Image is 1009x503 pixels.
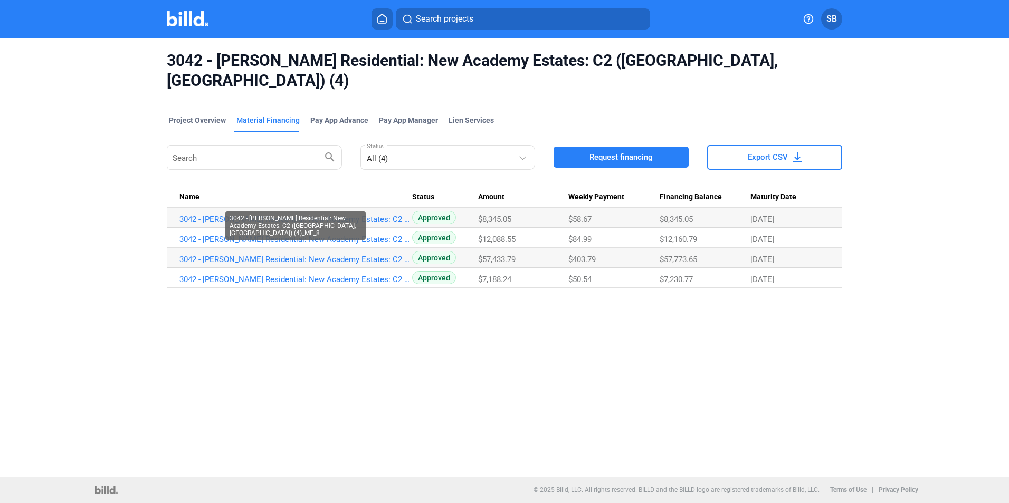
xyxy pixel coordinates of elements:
[872,486,873,494] p: |
[589,152,653,162] span: Request financing
[568,192,624,202] span: Weekly Payment
[323,150,336,163] mat-icon: search
[830,486,867,494] b: Terms of Use
[568,192,659,202] div: Weekly Payment
[179,192,199,202] span: Name
[367,154,388,163] mat-select-trigger: All (4)
[416,13,473,25] span: Search projects
[379,115,438,125] span: Pay App Manager
[660,192,751,202] div: Financing Balance
[95,486,118,494] img: logo
[225,211,366,240] div: 3042 - [PERSON_NAME] Residential: New Academy Estates: C2 ([GEOGRAPHIC_DATA], [GEOGRAPHIC_DATA]) ...
[478,255,516,264] span: $57,433.79
[707,145,842,170] button: Export CSV
[750,192,796,202] span: Maturity Date
[179,255,412,264] a: 3042 - [PERSON_NAME] Residential: New Academy Estates: C2 ([GEOGRAPHIC_DATA], [GEOGRAPHIC_DATA]) ...
[750,255,774,264] span: [DATE]
[660,275,693,284] span: $7,230.77
[826,13,837,25] span: SB
[750,275,774,284] span: [DATE]
[412,271,456,284] span: Approved
[554,147,689,168] button: Request financing
[412,211,456,224] span: Approved
[396,8,650,30] button: Search projects
[748,152,788,162] span: Export CSV
[412,192,478,202] div: Status
[412,231,456,244] span: Approved
[478,192,569,202] div: Amount
[750,215,774,224] span: [DATE]
[660,255,697,264] span: $57,773.65
[412,192,434,202] span: Status
[169,115,226,125] div: Project Overview
[879,486,918,494] b: Privacy Policy
[167,11,208,26] img: Billd Company Logo
[478,275,511,284] span: $7,188.24
[478,235,516,244] span: $12,088.55
[179,275,412,284] a: 3042 - [PERSON_NAME] Residential: New Academy Estates: C2 ([GEOGRAPHIC_DATA], [GEOGRAPHIC_DATA]) ...
[179,235,412,244] a: 3042 - [PERSON_NAME] Residential: New Academy Estates: C2 ([GEOGRAPHIC_DATA], [GEOGRAPHIC_DATA]) ...
[750,192,830,202] div: Maturity Date
[167,51,842,91] span: 3042 - [PERSON_NAME] Residential: New Academy Estates: C2 ([GEOGRAPHIC_DATA], [GEOGRAPHIC_DATA]) (4)
[449,115,494,125] div: Lien Services
[568,215,592,224] span: $58.67
[568,255,596,264] span: $403.79
[179,192,412,202] div: Name
[179,215,412,224] a: 3042 - [PERSON_NAME] Residential: New Academy Estates: C2 ([GEOGRAPHIC_DATA], [GEOGRAPHIC_DATA]) ...
[310,115,368,125] div: Pay App Advance
[568,235,592,244] span: $84.99
[660,192,722,202] span: Financing Balance
[821,8,842,30] button: SB
[568,275,592,284] span: $50.54
[412,251,456,264] span: Approved
[478,215,511,224] span: $8,345.05
[478,192,505,202] span: Amount
[660,215,693,224] span: $8,345.05
[750,235,774,244] span: [DATE]
[236,115,300,125] div: Material Financing
[534,486,820,494] p: © 2025 Billd, LLC. All rights reserved. BILLD and the BILLD logo are registered trademarks of Bil...
[660,235,697,244] span: $12,160.79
